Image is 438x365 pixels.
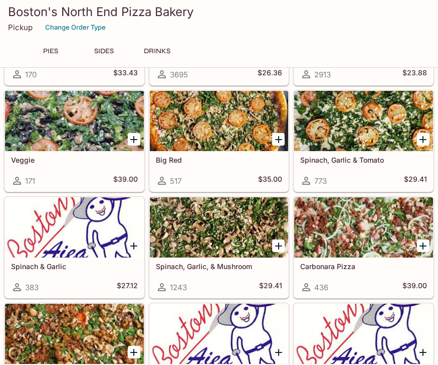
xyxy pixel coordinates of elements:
[5,90,144,192] a: Veggie171$39.00
[8,23,33,32] p: Pickup
[150,304,289,364] div: Build Your Own - Red Style w/ Cheese
[272,239,285,252] button: Add Spinach, Garlic, & Mushroom
[314,176,327,186] span: 773
[5,304,144,364] div: Spicy Jenny
[272,133,285,146] button: Add Big Red
[149,197,289,298] a: Spinach, Garlic, & Mushroom1243$29.41
[25,176,35,186] span: 171
[149,90,289,192] a: Big Red517$35.00
[134,44,179,58] button: DRINKS
[5,91,144,151] div: Veggie
[402,281,427,293] h5: $39.00
[294,197,433,258] div: Carbonara Pizza
[150,91,289,151] div: Big Red
[294,91,433,151] div: Spinach, Garlic & Tomato
[156,156,283,164] h5: Big Red
[41,20,110,35] button: Change Order Type
[128,133,140,146] button: Add Veggie
[5,197,144,258] div: Spinach & Garlic
[28,44,73,58] button: PIES
[314,70,331,79] span: 2913
[81,44,126,58] button: SIDES
[300,156,427,164] h5: Spinach, Garlic & Tomato
[117,281,138,293] h5: $27.12
[11,156,138,164] h5: Veggie
[294,197,433,298] a: Carbonara Pizza436$39.00
[128,346,140,358] button: Add Spicy Jenny
[156,262,283,271] h5: Spinach, Garlic, & Mushroom
[170,70,188,79] span: 3695
[259,281,282,293] h5: $29.41
[25,283,39,292] span: 383
[113,175,138,187] h5: $39.00
[258,68,282,80] h5: $26.36
[25,70,37,79] span: 170
[417,239,429,252] button: Add Carbonara Pizza
[417,133,429,146] button: Add Spinach, Garlic & Tomato
[5,197,144,298] a: Spinach & Garlic383$27.12
[294,90,433,192] a: Spinach, Garlic & Tomato773$29.41
[300,262,427,271] h5: Carbonara Pizza
[417,346,429,358] button: Add Build Your Own - White Style w/ Cheese
[170,283,187,292] span: 1243
[404,175,427,187] h5: $29.41
[272,346,285,358] button: Add Build Your Own - Red Style w/ Cheese
[11,262,138,271] h5: Spinach & Garlic
[170,176,181,186] span: 517
[294,304,433,364] div: Build Your Own - White Style w/ Cheese
[113,68,138,80] h5: $33.43
[150,197,289,258] div: Spinach, Garlic, & Mushroom
[314,283,328,292] span: 436
[8,4,430,20] h3: Boston's North End Pizza Bakery
[128,239,140,252] button: Add Spinach & Garlic
[258,175,282,187] h5: $35.00
[402,68,427,80] h5: $23.88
